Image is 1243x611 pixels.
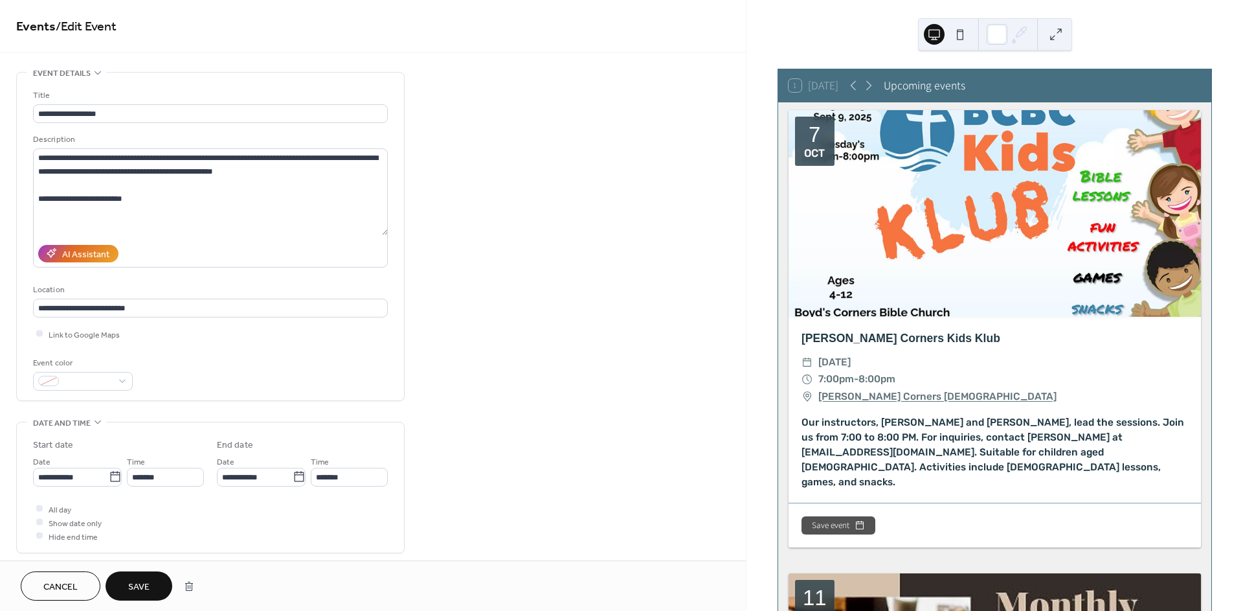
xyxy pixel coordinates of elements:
span: / Edit Event [56,14,117,40]
div: Our instructors, [PERSON_NAME] and [PERSON_NAME], lead the sessions. Join us from 7:00 to 8:00 PM... [789,415,1201,490]
span: - [854,371,858,387]
span: Cancel [43,581,78,594]
span: 8:00pm [858,371,895,387]
div: 11 [803,587,827,608]
span: Date [33,455,50,468]
div: Upcoming events [884,77,965,94]
div: ​ [801,388,813,405]
span: Time [311,455,329,468]
a: [PERSON_NAME] Corners [DEMOGRAPHIC_DATA] [818,388,1057,405]
div: Location [33,283,385,297]
span: Save [128,581,150,594]
span: All day [49,503,71,516]
span: Date and time [33,417,91,430]
div: ​ [801,354,813,371]
div: Start date [33,439,73,452]
span: 7:00pm [818,371,854,387]
div: Event color [33,356,130,370]
span: Link to Google Maps [49,328,120,341]
span: Time [127,455,145,468]
span: Event details [33,67,91,80]
div: Description [33,133,385,146]
div: AI Assistant [62,248,109,261]
div: 7 [809,124,820,145]
div: [PERSON_NAME] Corners Kids Klub [789,330,1201,347]
div: End date [217,439,253,452]
a: Events [16,14,56,40]
button: AI Assistant [38,245,118,262]
button: Save event [801,516,875,535]
button: Cancel [21,571,100,601]
span: Date [217,455,234,468]
button: Save [106,571,172,601]
div: Oct [804,148,825,159]
span: Show date only [49,516,102,530]
span: Hide end time [49,530,98,544]
div: ​ [801,371,813,387]
div: Title [33,89,385,102]
span: [DATE] [818,354,851,371]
